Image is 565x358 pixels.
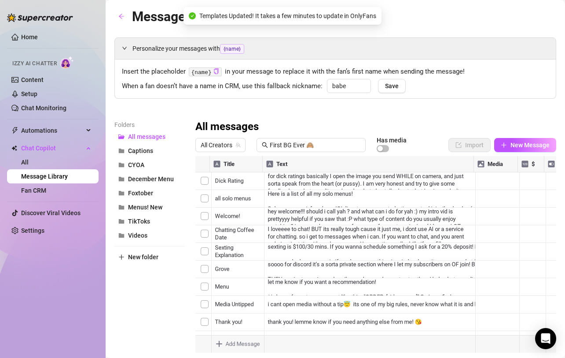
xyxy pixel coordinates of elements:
a: Message Library [21,173,68,180]
span: Chat Copilot [21,141,84,155]
div: Personalize your messages with{name} [115,38,556,59]
span: {name} [220,44,244,54]
span: Insert the placeholder in your message to replace it with the fan’s first name when sending the m... [122,67,549,77]
span: All messages [128,133,165,140]
span: copy [213,68,219,74]
button: New Message [494,138,556,152]
article: Has media [377,138,407,143]
a: Chat Monitoring [21,104,66,112]
span: folder-open [118,134,125,140]
code: {name} [189,67,222,77]
span: Videos [128,232,147,239]
span: Automations [21,123,84,138]
span: Personalize your messages with [132,44,549,54]
img: logo-BBDzfeDw.svg [7,13,73,22]
button: Menus! New [114,200,185,214]
button: CYOA [114,158,185,172]
span: search [262,142,268,148]
span: folder [118,148,125,154]
a: Content [21,76,44,83]
span: Save [385,82,399,89]
a: Setup [21,90,37,97]
span: Menus! New [128,204,162,211]
span: folder [118,176,125,182]
span: New Message [510,142,550,149]
span: arrow-left [118,13,125,19]
div: Open Intercom Messenger [535,328,556,349]
a: Home [21,34,38,41]
a: All [21,159,29,166]
button: Videos [114,228,185,242]
span: plus [118,254,125,260]
span: Templates Updated! It takes a few minutes to update in OnlyFans [199,11,376,21]
button: TikToks [114,214,185,228]
button: Save [378,79,406,93]
span: All Creators [201,138,240,152]
span: plus [501,142,507,148]
span: team [235,142,241,148]
span: TikToks [128,218,150,225]
span: thunderbolt [11,127,18,134]
a: Discover Viral Videos [21,209,81,216]
button: Click to Copy [213,68,219,75]
a: Settings [21,227,44,234]
button: December Menu [114,172,185,186]
span: Izzy AI Chatter [12,60,57,68]
span: folder [118,162,125,168]
span: expanded [122,45,127,51]
a: Fan CRM [21,187,46,194]
img: AI Chatter [60,56,74,69]
article: Message Library [132,6,230,27]
article: Folders [114,120,185,130]
h3: All messages [195,120,259,134]
input: Search messages [270,140,360,150]
span: CYOA [128,161,144,168]
span: folder [118,218,125,224]
button: Foxtober [114,186,185,200]
span: New folder [128,254,158,261]
span: Captions [128,147,153,154]
button: Captions [114,144,185,158]
span: folder [118,190,125,196]
span: December Menu [128,175,174,183]
span: When a fan doesn’t have a name in CRM, use this fallback nickname: [122,81,323,92]
span: check-circle [189,12,196,19]
button: New folder [114,250,185,264]
img: Chat Copilot [11,145,17,151]
button: All messages [114,130,185,144]
span: folder [118,232,125,239]
span: folder [118,204,125,210]
span: Foxtober [128,190,153,197]
button: Import [448,138,491,152]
